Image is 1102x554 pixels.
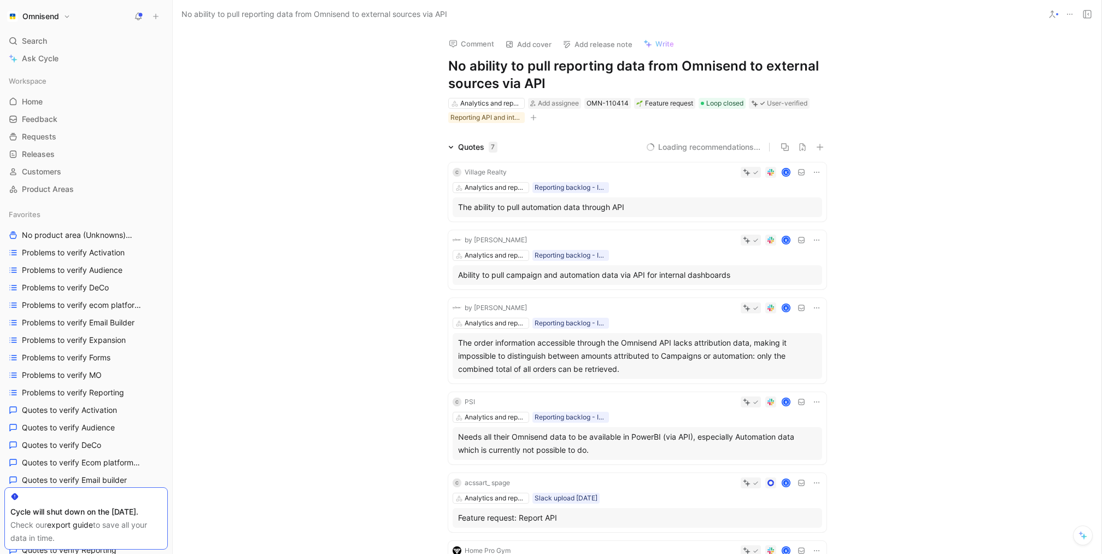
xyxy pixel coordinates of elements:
span: No product area (Unknowns) [22,230,140,241]
span: Releases [22,149,55,160]
button: Comment [444,36,499,51]
a: Quotes to verify Audience [4,419,168,436]
div: K [782,399,789,406]
span: Quotes to verify DeCo [22,440,101,451]
a: Releases [4,146,168,162]
div: Reporting backlog - Import 1 [DATE] 14:45 [535,182,607,193]
span: Product Areas [22,184,74,195]
div: Analytics and reports [460,98,521,109]
span: Loop closed [706,98,743,109]
div: Analytics and reports [465,493,526,504]
span: Problems to verify Expansion [22,335,126,346]
img: Omnisend [7,11,18,22]
div: Check our to save all your data in time. [10,518,162,545]
div: Reporting backlog - Import 1 [DATE] 14:45 [535,250,607,261]
a: Quotes to verify Activation [4,402,168,418]
a: Customers [4,164,168,180]
a: Quotes to verify Email builder [4,472,168,488]
a: Feedback [4,111,168,127]
span: Quotes to verify Email builder [22,475,127,486]
a: Problems to verify ecom platforms [4,297,168,313]
div: The order information accessible through the Omnisend API lacks attribution data, making it impos... [458,336,817,376]
div: Analytics and reports [465,182,526,193]
div: Workspace [4,73,168,89]
span: Problems to verify DeCo [22,282,109,293]
div: K [782,480,789,487]
a: Requests [4,129,168,145]
button: Loading recommendations... [646,141,760,154]
span: Workspace [9,75,46,86]
img: logo [453,304,461,312]
span: Requests [22,131,56,142]
a: Quotes to verify DeCo [4,437,168,453]
div: Reporting API and integrations [450,112,523,123]
div: Needs all their Omnisend data to be available in PowerBI (via API), especially Automation data wh... [458,430,817,457]
span: Home [22,96,43,107]
button: Add release note [558,37,637,52]
div: Analytics and reports [465,412,526,423]
div: The ability to pull automation data through API [458,201,817,214]
button: OmnisendOmnisend [4,9,73,24]
div: Loop closed [699,98,746,109]
span: Search [22,34,47,48]
div: K [782,237,789,244]
span: Problems to verify Forms [22,352,110,363]
a: Problems to verify Reporting [4,384,168,401]
div: Search [4,33,168,49]
div: Analytics and reports [465,250,526,261]
span: Problems to verify ecom platforms [22,300,143,311]
div: Favorites [4,206,168,223]
a: Problems to verify Activation [4,244,168,261]
div: Village Realty [465,167,507,178]
div: Ability to pull campaign and automation data via API for internal dashboards [458,269,817,282]
div: C [453,398,461,406]
div: K [782,305,789,312]
div: Feature request [636,98,693,109]
div: acssart_ spage [465,477,510,488]
span: Quotes to verify Ecom platforms [22,457,142,469]
div: by [PERSON_NAME] [465,302,527,313]
span: Write [655,39,674,49]
h1: Omnisend [22,11,59,21]
span: Other [130,231,147,240]
a: Home [4,94,168,110]
span: Problems to verify Email Builder [22,317,134,328]
span: Problems to verify Reporting [22,387,124,398]
span: Quotes to verify Audience [22,422,115,433]
div: Quotes [458,141,497,154]
div: Reporting backlog - Import 1 [DATE] 14:45 [535,318,607,329]
a: Problems to verify Expansion [4,332,168,348]
span: Add assignee [538,99,579,107]
span: Quotes to verify Activation [22,405,117,416]
a: No product area (Unknowns)Other [4,227,168,243]
div: 7 [489,142,497,153]
span: Other [142,459,159,467]
div: K [782,169,789,176]
a: Problems to verify Forms [4,349,168,366]
a: Problems to verify Email Builder [4,314,168,331]
span: Feedback [22,114,57,125]
span: No ability to pull reporting data from Omnisend to external sources via API [181,8,447,21]
div: Quotes7 [444,141,502,154]
div: Cycle will shut down on the [DATE]. [10,505,162,518]
span: Problems to verify Audience [22,265,122,276]
div: by [PERSON_NAME] [465,235,527,246]
div: C [453,168,461,177]
button: Write [638,36,679,51]
a: export guide [47,520,93,529]
div: OMN-110414 [587,98,629,109]
div: User-verified [767,98,807,109]
div: Reporting backlog - Import 1 [DATE] 14:45 [535,412,607,423]
span: Ask Cycle [22,52,58,65]
a: Problems to verify Audience [4,262,168,278]
h1: No ability to pull reporting data from Omnisend to external sources via API [448,57,826,92]
span: Problems to verify Activation [22,247,125,258]
div: 🌱Feature request [634,98,695,109]
a: Problems to verify MO [4,367,168,383]
img: 🌱 [636,100,643,107]
button: Add cover [500,37,556,52]
a: Quotes to verify Ecom platformsOther [4,454,168,471]
a: Problems to verify DeCo [4,279,168,296]
span: Problems to verify MO [22,370,102,381]
div: Slack upload [DATE] [535,493,597,504]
